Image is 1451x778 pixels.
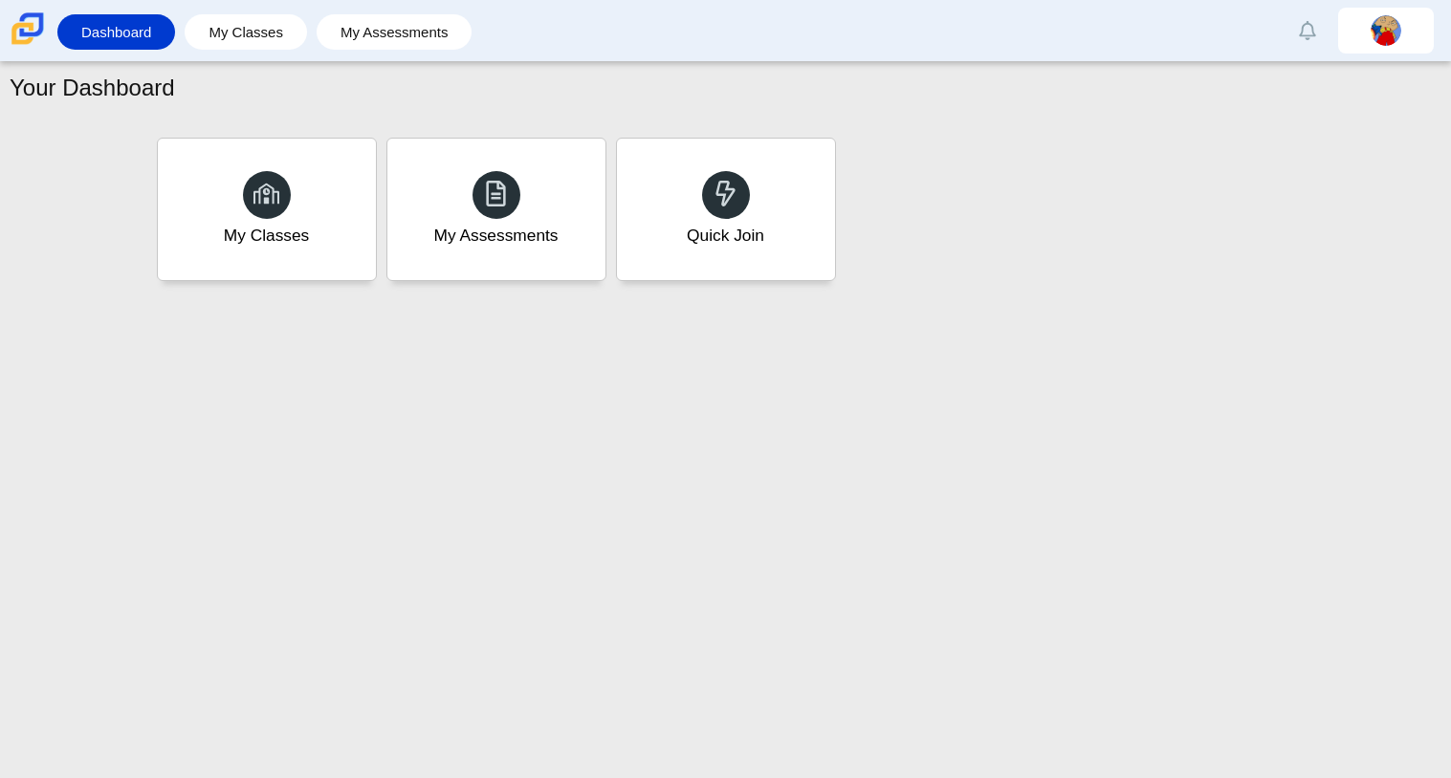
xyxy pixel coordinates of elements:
a: Alerts [1286,10,1329,52]
a: aumari.levy-davis.vknibz [1338,8,1434,54]
a: Carmen School of Science & Technology [8,35,48,52]
a: Dashboard [67,14,165,50]
a: My Classes [157,138,377,281]
img: aumari.levy-davis.vknibz [1371,15,1401,46]
a: My Assessments [326,14,463,50]
div: Quick Join [687,224,764,248]
a: My Assessments [386,138,606,281]
a: Quick Join [616,138,836,281]
a: My Classes [194,14,297,50]
div: My Classes [224,224,310,248]
div: My Assessments [434,224,559,248]
img: Carmen School of Science & Technology [8,9,48,49]
h1: Your Dashboard [10,72,175,104]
